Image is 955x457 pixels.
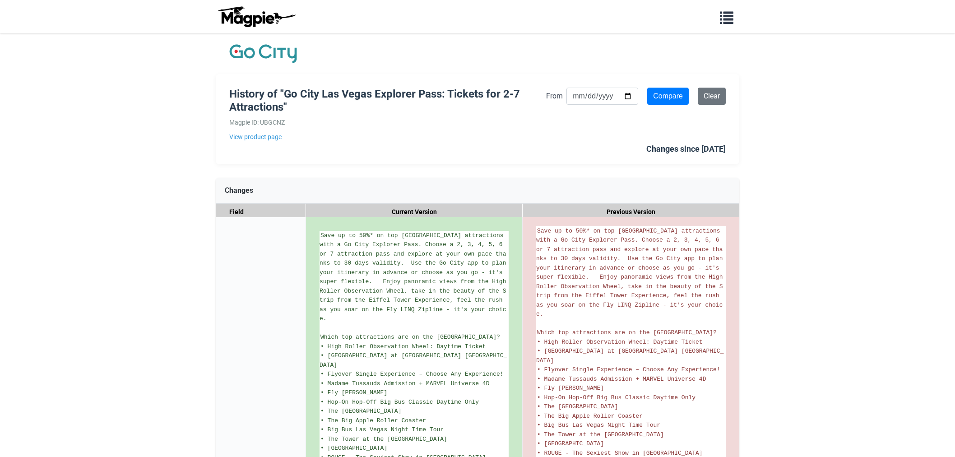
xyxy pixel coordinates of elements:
div: Previous Version [523,204,739,220]
label: From [546,90,563,102]
div: Field [216,204,306,220]
span: • High Roller Observation Wheel: Daytime Ticket [537,339,703,345]
span: Which top attractions are on the [GEOGRAPHIC_DATA]? [537,329,717,336]
span: • Fly [PERSON_NAME] [320,389,387,396]
span: • Madame Tussauds Admission + MARVEL Universe 4D [320,380,489,387]
h1: History of "Go City Las Vegas Explorer Pass: Tickets for 2-7 Attractions" [229,88,546,114]
div: Changes [216,178,739,204]
span: • The Big Apple Roller Coaster [320,417,426,424]
span: • The [GEOGRAPHIC_DATA] [537,403,618,410]
div: Changes since [DATE] [646,143,726,156]
span: • ROUGE - The Sexiest Show in [GEOGRAPHIC_DATA] [537,450,703,457]
span: • [GEOGRAPHIC_DATA] at [GEOGRAPHIC_DATA] [GEOGRAPHIC_DATA] [536,348,723,364]
span: • Fly [PERSON_NAME] [537,385,604,392]
span: • Flyover Single Experience – Choose Any Experience! [320,371,504,378]
span: • Hop-On Hop-Off Big Bus Classic Daytime Only [320,399,479,406]
img: Company Logo [229,42,297,65]
span: • Big Bus Las Vegas Night Time Tour [320,426,444,433]
span: • The Tower at the [GEOGRAPHIC_DATA] [320,436,447,443]
span: • High Roller Observation Wheel: Daytime Ticket [320,343,486,350]
img: logo-ab69f6fb50320c5b225c76a69d11143b.png [216,6,297,28]
span: • The Tower at the [GEOGRAPHIC_DATA] [537,431,664,438]
span: Which top attractions are on the [GEOGRAPHIC_DATA]? [320,334,500,340]
span: • Madame Tussauds Admission + MARVEL Universe 4D [537,376,706,382]
span: • The Big Apple Roller Coaster [537,413,643,420]
span: • [GEOGRAPHIC_DATA] at [GEOGRAPHIC_DATA] [GEOGRAPHIC_DATA] [320,352,507,368]
span: Save up to 50%* on top [GEOGRAPHIC_DATA] attractions with a Go City Explorer Pass. Choose a 2, 3,... [320,232,510,322]
span: • [GEOGRAPHIC_DATA] [320,445,387,452]
span: • Big Bus Las Vegas Night Time Tour [537,422,660,429]
a: View product page [229,132,546,142]
span: • Flyover Single Experience – Choose Any Experience! [537,366,720,373]
div: Current Version [306,204,523,220]
span: Save up to 50%* on top [GEOGRAPHIC_DATA] attractions with a Go City Explorer Pass. Choose a 2, 3,... [536,228,726,318]
div: Magpie ID: UBGCNZ [229,117,546,127]
a: Clear [698,88,726,105]
span: • Hop-On Hop-Off Big Bus Classic Daytime Only [537,394,695,401]
span: • The [GEOGRAPHIC_DATA] [320,408,401,415]
input: Compare [647,88,689,105]
span: • [GEOGRAPHIC_DATA] [537,440,604,447]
